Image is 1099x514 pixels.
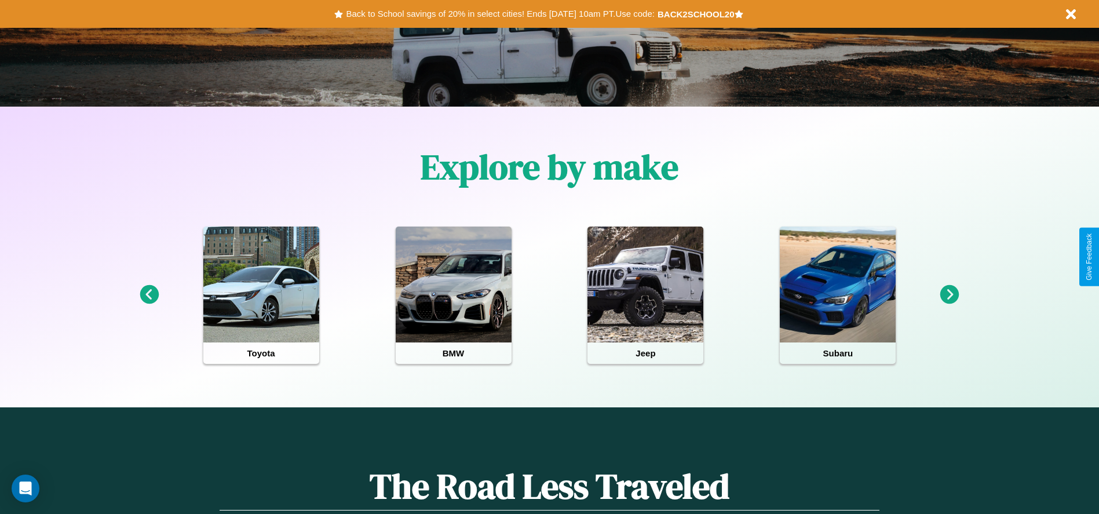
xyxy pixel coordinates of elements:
[658,9,735,19] b: BACK2SCHOOL20
[203,342,319,364] h4: Toyota
[1085,234,1093,280] div: Give Feedback
[220,462,879,511] h1: The Road Less Traveled
[587,342,703,364] h4: Jeep
[421,143,678,191] h1: Explore by make
[12,475,39,502] div: Open Intercom Messenger
[780,342,896,364] h4: Subaru
[343,6,657,22] button: Back to School savings of 20% in select cities! Ends [DATE] 10am PT.Use code:
[396,342,512,364] h4: BMW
